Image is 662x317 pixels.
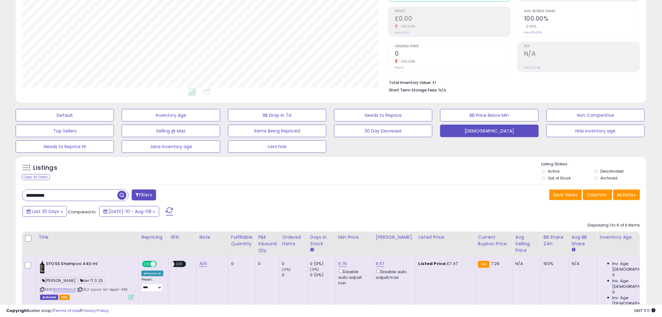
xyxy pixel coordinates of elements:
[171,234,194,241] div: EFN
[613,272,615,278] span: 0
[78,277,104,284] span: tier 17.0.23
[548,169,560,174] label: Active
[600,175,617,181] label: Archived
[376,268,411,280] div: Disable auto adjust max
[77,287,128,292] span: | SKU: syoss-sh-repair-440
[32,208,59,215] span: Last 30 Days
[122,140,220,153] button: Jana inventory age
[516,234,538,254] div: Avg Selling Price
[141,271,163,276] div: Amazon AI
[122,125,220,137] button: Selling @ Max
[310,247,314,253] small: Days In Stock.
[46,261,122,268] b: SYOSS Shampoo 440 ml
[389,78,635,86] li: £1
[339,268,369,286] div: Disable auto adjust min
[143,262,150,267] span: ON
[398,24,415,29] small: -100.00%
[40,295,58,300] span: Listings that have been deleted from Seller Central
[376,234,413,241] div: [PERSON_NAME]
[59,295,70,300] span: FBA
[419,261,471,267] div: £7.47
[40,261,134,299] div: ASIN:
[600,169,624,174] label: Deactivated
[440,109,538,122] button: BB Price Below Min
[547,109,645,122] button: Non Competitive
[282,261,308,267] div: 0
[524,66,540,70] small: Prev: 72.34%
[22,174,50,180] div: Clear All Filters
[524,24,537,29] small: 0.00%
[613,289,615,295] span: 0
[547,125,645,137] button: Hrisi inventory age
[16,140,114,153] button: Needs to Reprice HI
[395,15,511,23] h2: £0.00
[310,267,319,272] small: (0%)
[53,308,80,314] a: Terms of Use
[310,261,336,267] div: 0 (0%)
[310,234,333,247] div: Days In Stock
[228,140,326,153] button: ceni hrisi
[389,87,438,93] b: Short Term Storage Fees:
[16,109,114,122] button: Default
[199,234,226,241] div: Note
[478,234,510,247] div: Current Buybox Price
[132,190,156,200] button: Filters
[440,125,538,137] button: [DEMOGRAPHIC_DATA]
[395,31,409,34] small: Prev: £11.14
[258,234,277,254] div: FBA inbound Qty
[282,272,308,278] div: 0
[40,277,78,284] span: [PERSON_NAME]
[23,206,67,217] button: Last 30 Days
[588,222,640,228] div: Displaying 1 to 6 of 6 items
[141,278,163,292] div: Preset:
[395,10,511,13] span: Profit
[53,287,76,292] a: B08DPMQVJX
[524,31,542,34] small: Prev: 100.00%
[572,261,593,267] div: N/A
[572,234,595,247] div: Avg BB Share
[524,15,640,23] h2: 100.00%
[81,308,109,314] a: Privacy Policy
[228,125,326,137] button: Items Being Repriced
[339,234,371,241] div: Min Price
[99,206,159,217] button: [DATE]-10 - Aug-08
[544,234,567,247] div: BB Share 24h.
[6,308,109,314] div: seller snap | |
[395,45,511,48] span: Ordered Items
[68,209,97,215] span: Compared to:
[548,175,571,181] label: Out of Stock
[258,261,275,267] div: 0
[516,261,536,267] div: N/A
[122,109,220,122] button: Inventory Age
[228,109,326,122] button: BB Drop in 7d
[572,247,576,253] small: Avg BB Share.
[587,192,607,198] span: Columns
[16,125,114,137] button: Top Sellers
[439,87,446,93] span: N/A
[376,261,384,267] a: 9.57
[524,45,640,48] span: ROI
[334,109,432,122] button: Needs to Reprice
[231,234,253,247] div: Fulfillable Quantity
[231,261,251,267] div: 0
[310,272,336,278] div: 0 (0%)
[613,190,640,200] button: Actions
[33,164,57,172] h5: Listings
[524,50,640,59] h2: N/A
[40,261,44,273] img: 41kesjsbPEL._SL40_.jpg
[419,261,447,267] b: Listed Price:
[419,234,473,241] div: Listed Price
[389,80,431,85] b: Total Inventory Value:
[549,190,582,200] button: Save View
[156,262,166,267] span: OFF
[395,50,511,59] h2: 0
[282,267,291,272] small: (0%)
[6,308,29,314] strong: Copyright
[334,125,432,137] button: 30 Day Decrease
[199,261,207,267] a: N/A
[544,261,564,267] div: 100%
[478,261,490,268] small: FBA
[141,234,165,241] div: Repricing
[524,10,640,13] span: Avg. Buybox Share
[109,208,151,215] span: [DATE]-10 - Aug-08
